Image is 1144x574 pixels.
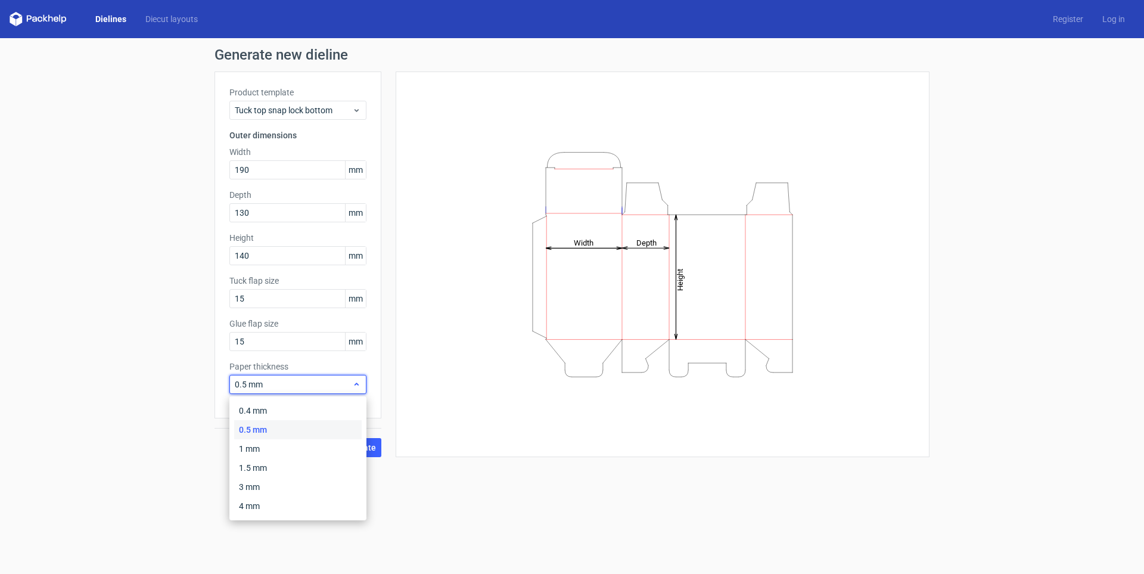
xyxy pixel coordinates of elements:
span: mm [345,333,366,350]
a: Dielines [86,13,136,25]
tspan: Width [574,238,593,247]
div: 4 mm [234,497,362,516]
span: mm [345,204,366,222]
a: Log in [1093,13,1134,25]
div: 1 mm [234,439,362,458]
div: 0.5 mm [234,420,362,439]
label: Depth [229,189,366,201]
div: 1.5 mm [234,458,362,477]
label: Width [229,146,366,158]
span: 0.5 mm [235,378,352,390]
a: Diecut layouts [136,13,207,25]
label: Height [229,232,366,244]
div: 3 mm [234,477,362,497]
h1: Generate new dieline [214,48,929,62]
a: Register [1043,13,1093,25]
tspan: Depth [636,238,657,247]
span: mm [345,247,366,265]
label: Tuck flap size [229,275,366,287]
span: Tuck top snap lock bottom [235,104,352,116]
span: mm [345,290,366,308]
span: mm [345,161,366,179]
h3: Outer dimensions [229,129,366,141]
tspan: Height [676,268,685,290]
label: Paper thickness [229,361,366,373]
label: Product template [229,86,366,98]
label: Glue flap size [229,318,366,330]
div: 0.4 mm [234,401,362,420]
